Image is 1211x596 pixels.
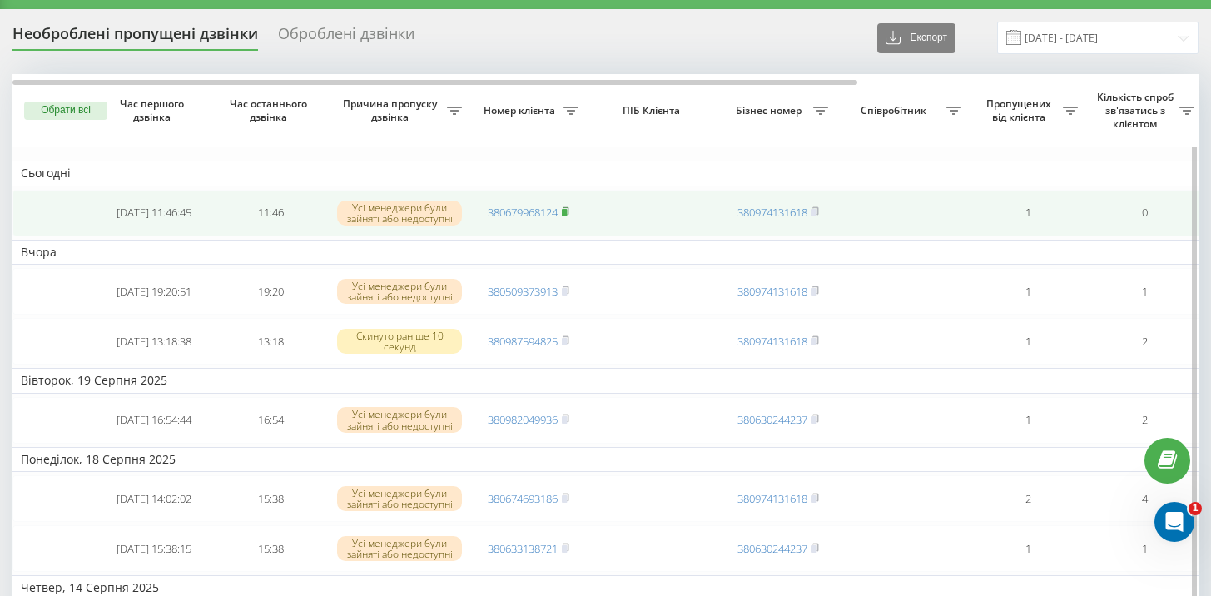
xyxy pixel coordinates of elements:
a: 380633138721 [488,541,558,556]
td: 2 [1086,318,1203,365]
a: 380630244237 [737,541,807,556]
span: Причина пропуску дзвінка [337,97,447,123]
div: Усі менеджери були зайняті або недоступні [337,201,462,226]
a: 380974131618 [737,205,807,220]
td: 4 [1086,475,1203,522]
span: Час останнього дзвінка [226,97,315,123]
td: 0 [1086,190,1203,236]
a: 380982049936 [488,412,558,427]
td: 1 [970,190,1086,236]
span: Бізнес номер [728,104,813,117]
a: 380974131618 [737,334,807,349]
span: 1 [1189,502,1202,515]
td: 1 [970,525,1086,572]
td: [DATE] 19:20:51 [96,268,212,315]
a: 380679968124 [488,205,558,220]
td: 2 [970,475,1086,522]
td: [DATE] 13:18:38 [96,318,212,365]
div: Усі менеджери були зайняті або недоступні [337,407,462,432]
div: Скинуто раніше 10 секунд [337,329,462,354]
td: 13:18 [212,318,329,365]
td: 19:20 [212,268,329,315]
a: 380974131618 [737,491,807,506]
button: Експорт [877,23,955,53]
td: 1 [970,268,1086,315]
td: [DATE] 14:02:02 [96,475,212,522]
td: 1 [1086,525,1203,572]
td: 1 [970,318,1086,365]
a: 380674693186 [488,491,558,506]
span: Номер клієнта [479,104,563,117]
td: 11:46 [212,190,329,236]
td: [DATE] 15:38:15 [96,525,212,572]
span: Час першого дзвінка [109,97,199,123]
span: ПІБ Клієнта [601,104,706,117]
td: [DATE] 11:46:45 [96,190,212,236]
td: 15:38 [212,525,329,572]
div: Усі менеджери були зайняті або недоступні [337,279,462,304]
td: [DATE] 16:54:44 [96,397,212,444]
button: Обрати всі [24,102,107,120]
div: Усі менеджери були зайняті або недоступні [337,486,462,511]
div: Усі менеджери були зайняті або недоступні [337,536,462,561]
td: 1 [1086,268,1203,315]
a: 380974131618 [737,284,807,299]
td: 2 [1086,397,1203,444]
div: Необроблені пропущені дзвінки [12,25,258,51]
td: 16:54 [212,397,329,444]
a: 380630244237 [737,412,807,427]
span: Кількість спроб зв'язатись з клієнтом [1094,91,1179,130]
span: Пропущених від клієнта [978,97,1063,123]
div: Оброблені дзвінки [278,25,414,51]
td: 15:38 [212,475,329,522]
a: 380987594825 [488,334,558,349]
span: Співробітник [845,104,946,117]
iframe: Intercom live chat [1154,502,1194,542]
a: 380509373913 [488,284,558,299]
td: 1 [970,397,1086,444]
